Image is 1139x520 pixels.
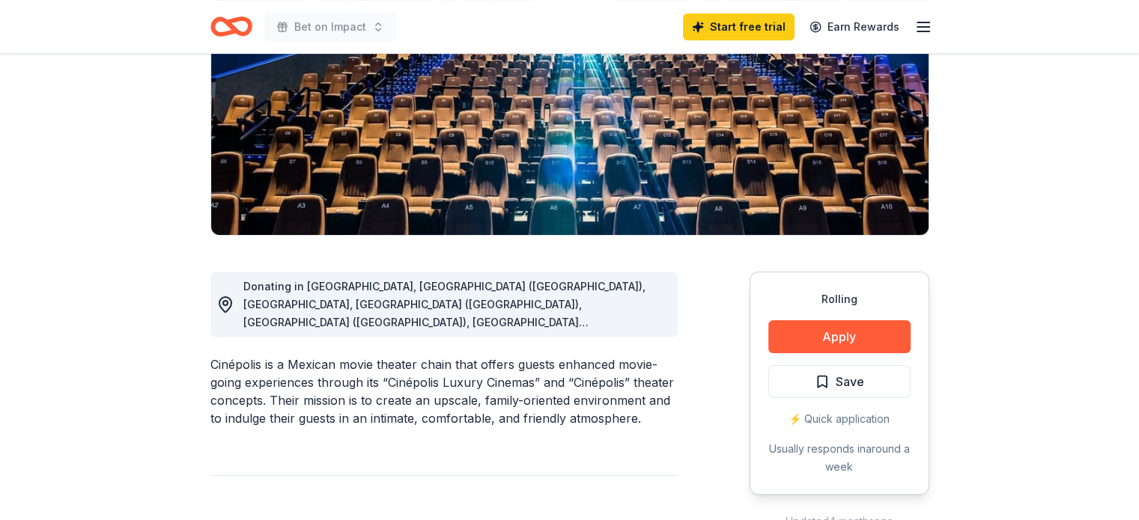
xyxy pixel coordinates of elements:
[768,365,911,398] button: Save
[264,12,396,42] button: Bet on Impact
[768,290,911,308] div: Rolling
[210,355,678,427] div: Cinépolis is a Mexican movie theater chain that offers guests enhanced movie-going experiences th...
[243,280,646,364] span: Donating in [GEOGRAPHIC_DATA], [GEOGRAPHIC_DATA] ([GEOGRAPHIC_DATA]), [GEOGRAPHIC_DATA], [GEOGRAP...
[768,320,911,353] button: Apply
[294,18,366,36] span: Bet on Impact
[210,9,252,44] a: Home
[801,13,908,40] a: Earn Rewards
[683,13,795,40] a: Start free trial
[768,410,911,428] div: ⚡️ Quick application
[768,440,911,476] div: Usually responds in around a week
[836,372,864,391] span: Save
